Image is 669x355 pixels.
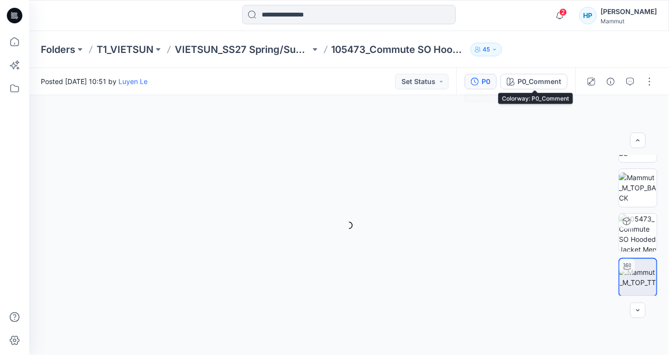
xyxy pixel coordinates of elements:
a: Folders [41,43,75,56]
button: 45 [470,43,502,56]
button: P0_Comment [501,74,568,89]
img: Mammut_M_TOP_TT [619,267,656,287]
a: Luyen Le [118,77,148,85]
p: 105473_Commute SO Hooded Jacket Men AF [332,43,467,56]
div: Mammut [601,17,657,25]
a: VIETSUN_SS27 Spring/Summer [GEOGRAPHIC_DATA] [175,43,310,56]
span: Posted [DATE] 10:51 by [41,76,148,86]
p: 45 [483,44,490,55]
div: P0 [482,76,490,87]
div: HP [579,7,597,24]
img: 105473_Commute SO Hooded Jacket Men AF P0_Comment [619,214,657,252]
div: [PERSON_NAME] [601,6,657,17]
button: Details [603,74,619,89]
img: Mammut_M_TOP_BACK [619,172,657,203]
a: T1_VIETSUN [97,43,153,56]
span: 2 [559,8,567,16]
div: P0_Comment [518,76,561,87]
button: P0 [465,74,497,89]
